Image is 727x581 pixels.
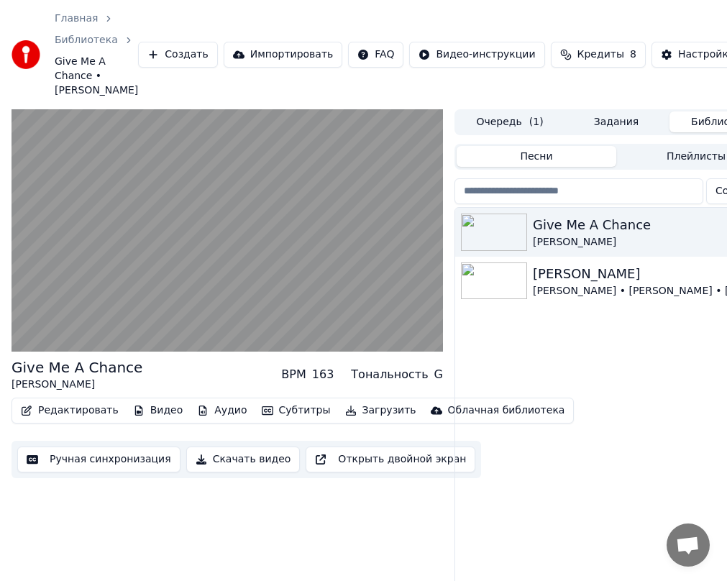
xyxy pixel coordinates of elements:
div: Облачная библиотека [448,403,565,418]
nav: breadcrumb [55,12,138,98]
button: Песни [457,146,616,167]
div: Открытый чат [667,523,710,567]
span: ( 1 ) [529,115,544,129]
div: 163 [312,366,334,383]
button: FAQ [348,42,403,68]
button: Аудио [191,401,252,421]
span: 8 [630,47,636,62]
button: Ручная синхронизация [17,447,180,472]
button: Открыть двойной экран [306,447,475,472]
button: Очередь [457,111,563,132]
button: Видео [127,401,189,421]
button: Кредиты8 [551,42,646,68]
button: Субтитры [256,401,337,421]
button: Редактировать [15,401,124,421]
button: Видео-инструкции [409,42,544,68]
button: Создать [138,42,217,68]
span: Give Me A Chance • [PERSON_NAME] [55,55,138,98]
img: youka [12,40,40,69]
button: Загрузить [339,401,422,421]
div: BPM [281,366,306,383]
a: Главная [55,12,98,26]
button: Скачать видео [186,447,301,472]
div: Give Me A Chance [12,357,142,378]
span: Кредиты [577,47,624,62]
div: G [434,366,443,383]
div: [PERSON_NAME] [12,378,142,392]
a: Библиотека [55,33,118,47]
button: Задания [563,111,669,132]
button: Импортировать [224,42,343,68]
div: Тональность [351,366,428,383]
